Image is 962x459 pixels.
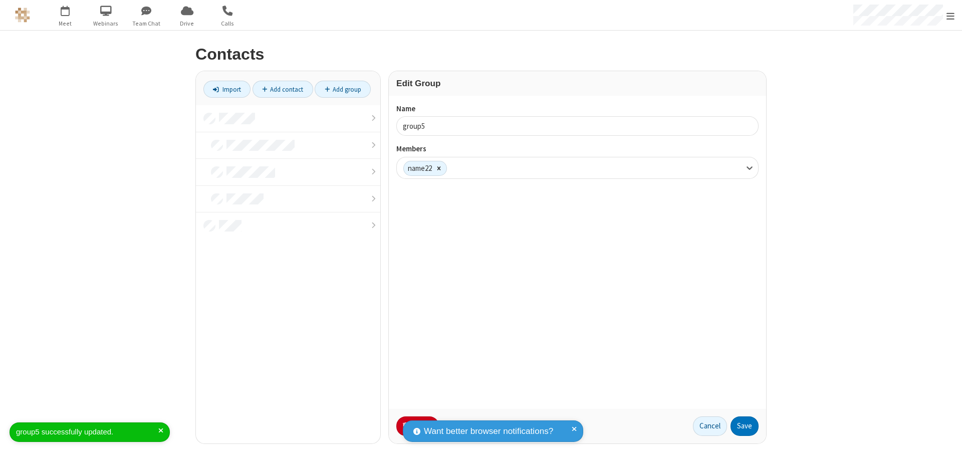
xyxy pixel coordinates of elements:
div: name22 [404,161,432,176]
input: Name [396,116,759,136]
h3: Edit Group [396,79,759,88]
span: Team Chat [128,19,165,28]
img: QA Selenium DO NOT DELETE OR CHANGE [15,8,30,23]
span: Meet [47,19,84,28]
span: Drive [168,19,206,28]
h2: Contacts [195,46,767,63]
div: group5 successfully updated. [16,426,158,438]
label: Members [396,143,759,155]
span: Calls [209,19,247,28]
a: Cancel [693,416,727,436]
a: Add contact [253,81,313,98]
a: Import [203,81,251,98]
button: Delete [396,416,439,436]
a: Add group [315,81,371,98]
iframe: Chat [937,433,954,452]
label: Name [396,103,759,115]
span: Want better browser notifications? [424,425,553,438]
span: Webinars [87,19,125,28]
button: Save [731,416,759,436]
